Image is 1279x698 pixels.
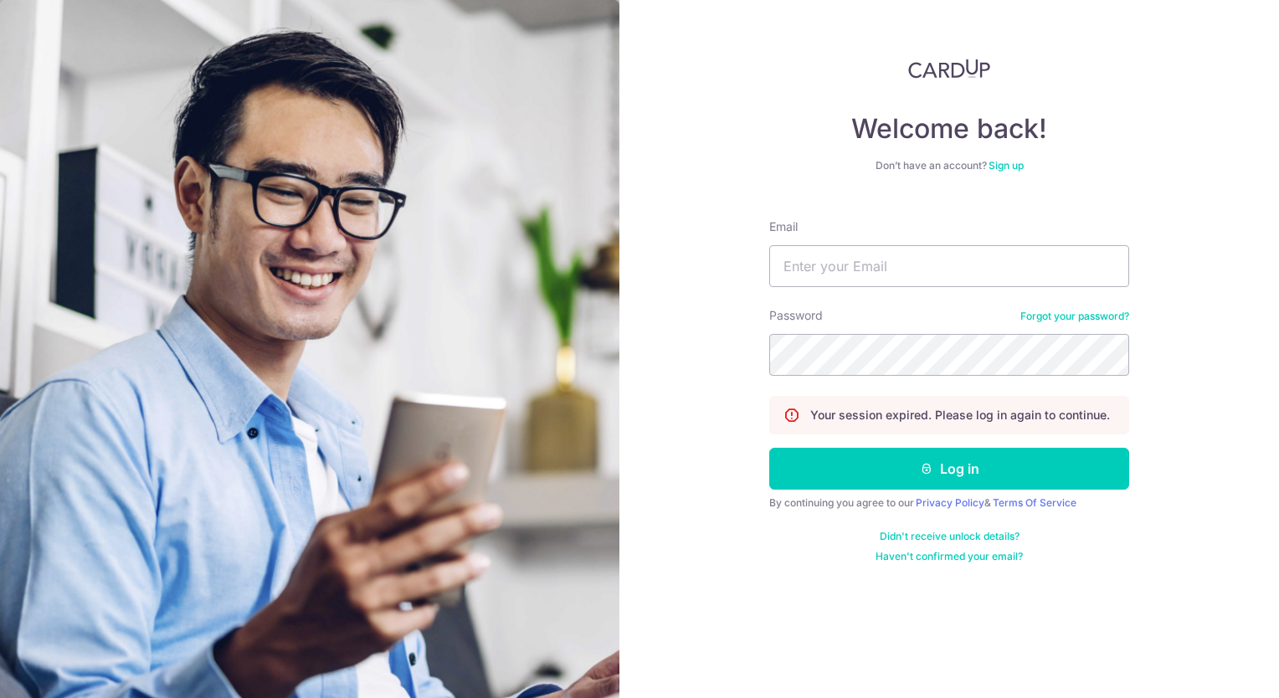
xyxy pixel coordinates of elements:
a: Haven't confirmed your email? [876,550,1023,563]
img: CardUp Logo [908,59,990,79]
p: Your session expired. Please log in again to continue. [810,407,1110,423]
a: Terms Of Service [993,496,1076,509]
a: Privacy Policy [916,496,984,509]
button: Log in [769,448,1129,490]
div: Don’t have an account? [769,159,1129,172]
div: By continuing you agree to our & [769,496,1129,510]
h4: Welcome back! [769,112,1129,146]
a: Forgot your password? [1020,310,1129,323]
input: Enter your Email [769,245,1129,287]
a: Didn't receive unlock details? [880,530,1020,543]
label: Email [769,218,798,235]
label: Password [769,307,823,324]
a: Sign up [989,159,1024,172]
